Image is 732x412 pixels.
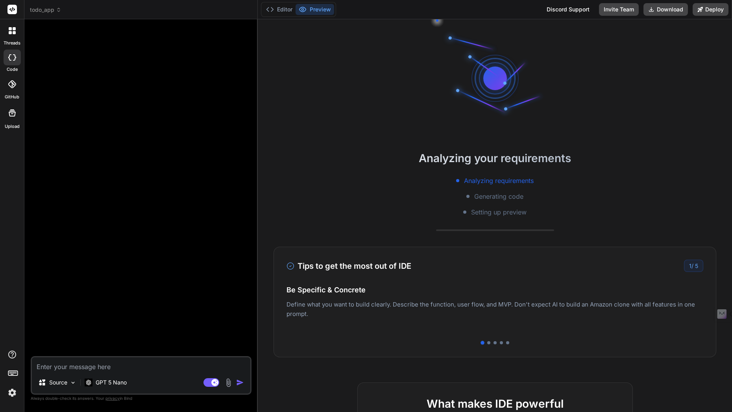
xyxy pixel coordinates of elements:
p: Source [49,379,67,386]
button: Editor [263,4,296,15]
span: 1 [689,262,691,269]
button: Invite Team [599,3,639,16]
label: code [7,66,18,73]
p: Always double-check its answers. Your in Bind [31,395,251,402]
img: tab_keywords_by_traffic_grey.svg [78,46,85,52]
span: privacy [105,396,120,401]
h3: Tips to get the most out of IDE [287,260,411,272]
img: Pick Models [70,379,76,386]
span: Analyzing requirements [464,176,534,185]
h4: Be Specific & Concrete [287,285,703,295]
img: attachment [224,378,233,387]
span: Generating code [474,192,523,201]
div: Discord Support [542,3,594,16]
label: GitHub [5,94,19,100]
div: Keywords by Traffic [87,46,133,52]
img: GPT 5 Nano [85,379,92,386]
button: Deploy [693,3,728,16]
div: Domain: [DOMAIN_NAME] [20,20,87,27]
div: v 4.0.25 [22,13,39,19]
div: / [684,260,703,272]
img: settings [6,386,19,399]
img: icon [236,379,244,386]
p: GPT 5 Nano [96,379,127,386]
span: Setting up preview [471,207,527,217]
img: logo_orange.svg [13,13,19,19]
img: website_grey.svg [13,20,19,27]
div: Domain Overview [30,46,70,52]
button: Preview [296,4,334,15]
span: todo_app [30,6,61,14]
label: threads [4,40,20,46]
span: 5 [695,262,698,269]
button: Download [643,3,688,16]
h2: What makes IDE powerful [370,395,620,412]
label: Upload [5,123,20,130]
h2: Analyzing your requirements [258,150,732,166]
img: tab_domain_overview_orange.svg [21,46,28,52]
